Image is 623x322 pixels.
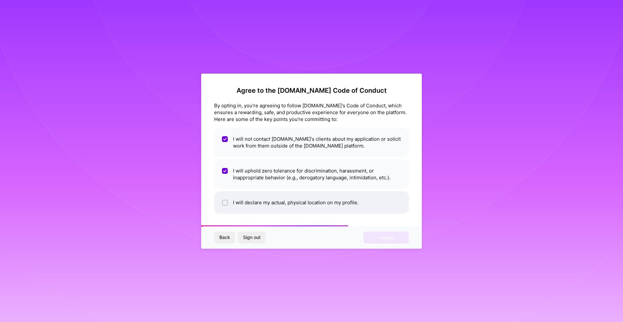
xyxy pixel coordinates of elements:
[214,191,409,214] li: I will declare my actual, physical location on my profile.
[214,128,409,157] li: I will not contact [DOMAIN_NAME]'s clients about my application or solicit work from them outside...
[214,232,235,243] button: Back
[238,232,266,243] button: Sign out
[219,234,230,241] span: Back
[214,87,409,94] h2: Agree to the [DOMAIN_NAME] Code of Conduct
[243,234,261,241] span: Sign out
[214,102,409,123] div: By opting in, you're agreeing to follow [DOMAIN_NAME]'s Code of Conduct, which ensures a rewardin...
[214,160,409,189] li: I will uphold zero tolerance for discrimination, harassment, or inappropriate behavior (e.g., der...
